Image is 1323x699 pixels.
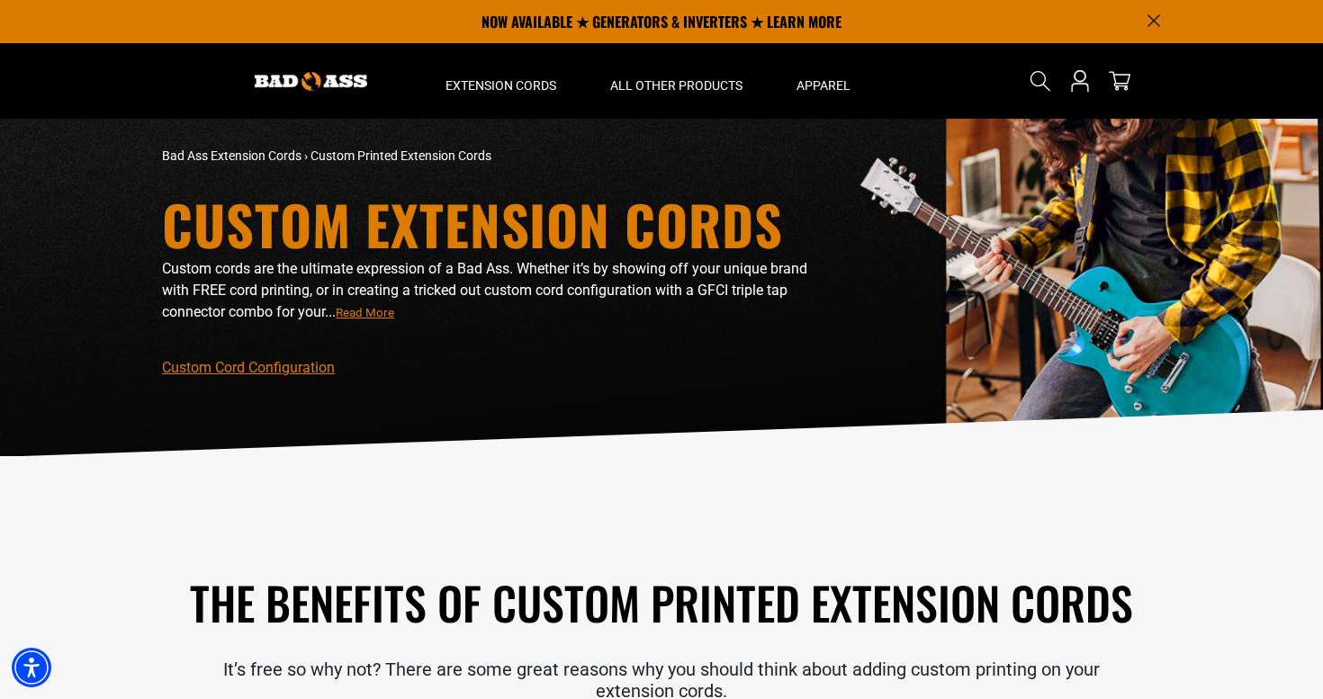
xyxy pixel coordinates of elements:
[418,43,583,119] summary: Extension Cords
[769,43,877,119] summary: Apparel
[1066,43,1094,119] a: Open this option
[162,197,819,251] h1: Custom Extension Cords
[162,147,819,166] nav: breadcrumbs
[610,77,742,94] span: All Other Products
[304,148,308,163] span: ›
[445,77,556,94] span: Extension Cords
[12,648,51,687] div: Accessibility Menu
[162,573,1161,632] h2: The Benefits of Custom Printed Extension Cords
[162,148,301,163] a: Bad Ass Extension Cords
[796,77,850,94] span: Apparel
[310,148,491,163] span: Custom Printed Extension Cords
[1105,70,1134,92] a: cart
[583,43,769,119] summary: All Other Products
[255,72,367,91] img: Bad Ass Extension Cords
[162,359,335,376] a: Custom Cord Configuration
[162,258,819,323] p: Custom cords are the ultimate expression of a Bad Ass. Whether it’s by showing off your unique br...
[1026,67,1055,95] summary: Search
[336,306,394,319] span: Read More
